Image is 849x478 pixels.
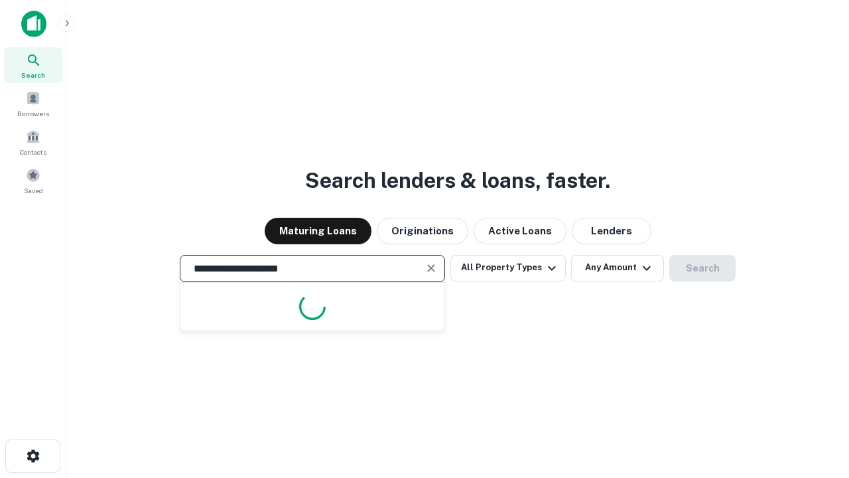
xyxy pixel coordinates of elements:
[305,165,610,197] h3: Search lenders & loans, faster.
[571,255,664,281] button: Any Amount
[377,218,468,244] button: Originations
[422,259,440,278] button: Clear
[24,185,43,196] span: Saved
[474,218,566,244] button: Active Loans
[4,86,62,121] a: Borrowers
[572,218,651,244] button: Lenders
[20,147,46,157] span: Contacts
[17,108,49,119] span: Borrowers
[4,163,62,199] a: Saved
[4,47,62,83] a: Search
[783,329,849,393] iframe: Chat Widget
[21,11,46,37] img: capitalize-icon.png
[4,124,62,160] a: Contacts
[21,70,45,80] span: Search
[450,255,566,281] button: All Property Types
[265,218,371,244] button: Maturing Loans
